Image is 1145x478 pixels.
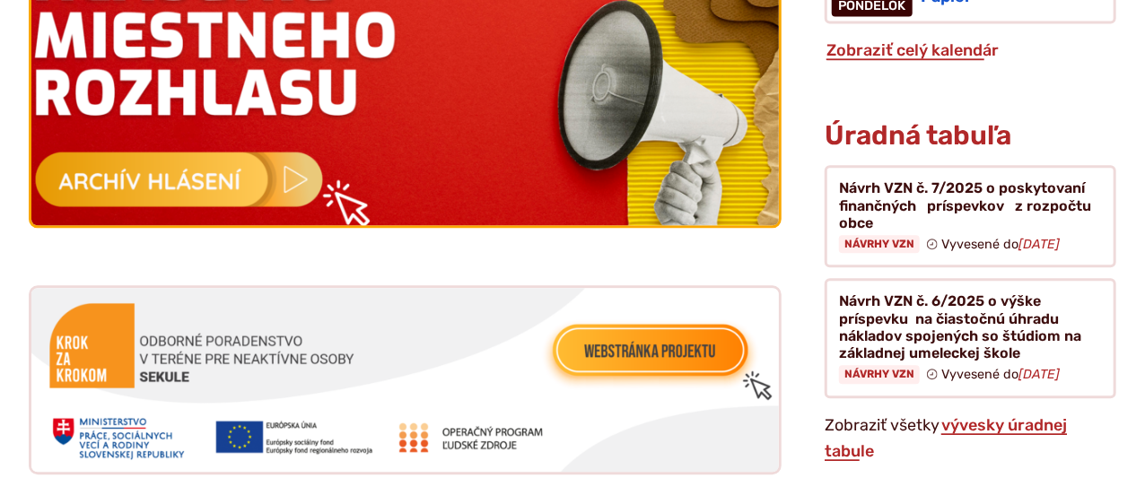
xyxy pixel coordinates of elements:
h3: Úradná tabuľa [825,121,1011,151]
a: Zobraziť celý kalendár [825,40,1001,60]
a: Návrh VZN č. 7/2025 o poskytovaní finančných príspevkov z rozpočtu obce Návrhy VZN Vyvesené do[DATE] [825,165,1116,267]
p: Zobraziť všetky [825,413,1116,465]
a: Návrh VZN č. 6/2025 o výške príspevku na čiastočnú úhradu nákladov spojených so štúdiom na základ... [825,278,1116,397]
a: Zobraziť celú úradnú tabuľu [825,415,1067,462]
